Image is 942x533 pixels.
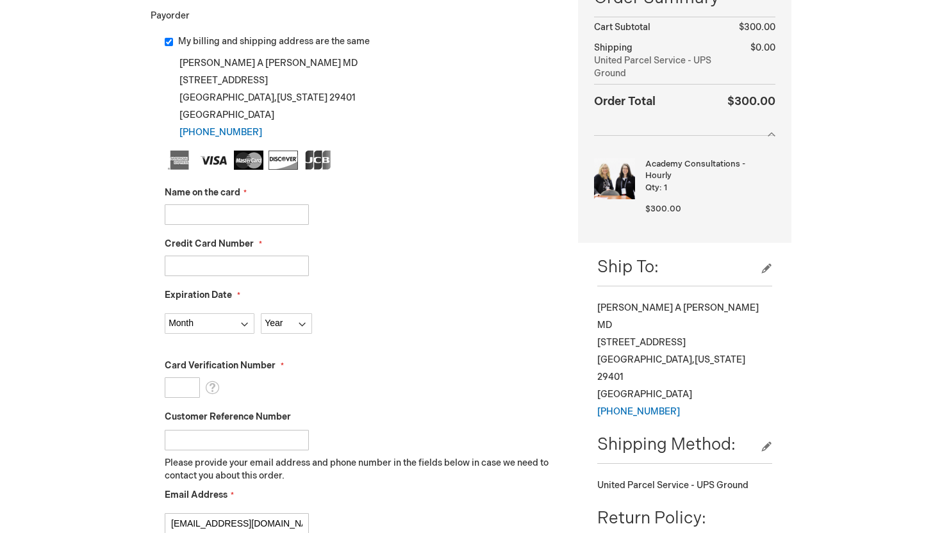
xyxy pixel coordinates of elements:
span: Expiration Date [165,290,232,300]
img: Discover [269,151,298,170]
strong: Academy Consultations - Hourly [645,158,772,182]
strong: Order Total [594,92,656,110]
div: [PERSON_NAME] A [PERSON_NAME] MD [STREET_ADDRESS] [GEOGRAPHIC_DATA] , 29401 [GEOGRAPHIC_DATA] [165,54,559,141]
img: MasterCard [234,151,263,170]
span: Credit Card Number [165,238,254,249]
span: $0.00 [750,42,775,53]
span: $300.00 [727,95,775,108]
span: $300.00 [645,204,681,214]
span: Return Policy: [597,509,706,529]
span: Shipping Method: [597,435,736,455]
span: [US_STATE] [695,354,745,365]
input: Credit Card Number [165,256,309,276]
div: [PERSON_NAME] A [PERSON_NAME] MD [STREET_ADDRESS] [GEOGRAPHIC_DATA] , 29401 [GEOGRAPHIC_DATA] [597,299,772,420]
span: $300.00 [739,22,775,33]
span: United Parcel Service - UPS Ground [594,54,727,80]
span: [US_STATE] [277,92,327,103]
span: Card Verification Number [165,360,276,371]
span: My billing and shipping address are the same [178,36,370,47]
a: [PHONE_NUMBER] [597,406,680,417]
img: Academy Consultations - Hourly [594,158,635,199]
img: American Express [165,151,194,170]
span: Shipping [594,42,632,53]
th: Cart Subtotal [594,17,727,38]
span: Email Address [165,489,227,500]
p: Please provide your email address and phone number in the fields below in case we need to contact... [165,457,559,482]
span: Qty [645,183,659,193]
img: JCB [303,151,333,170]
span: Customer Reference Number [165,411,291,422]
span: United Parcel Service - UPS Ground [597,480,748,491]
span: Payorder [151,10,190,21]
a: [PHONE_NUMBER] [179,127,262,138]
span: 1 [664,183,667,193]
span: Ship To: [597,258,659,277]
span: Name on the card [165,187,240,198]
input: Card Verification Number [165,377,200,398]
img: Visa [199,151,229,170]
